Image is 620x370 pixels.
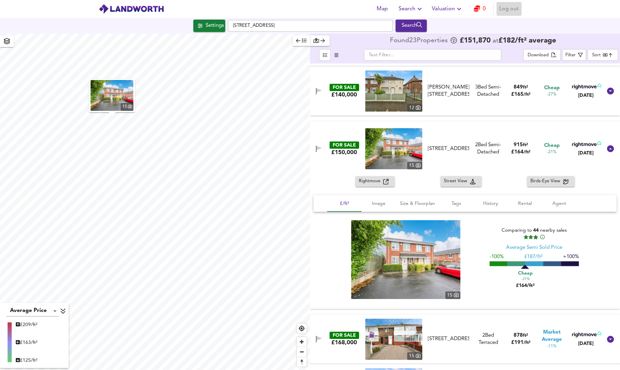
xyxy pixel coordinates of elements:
span: 44 [533,228,539,233]
div: £ 209/ft² [16,321,37,328]
div: 2 Bed Terraced [472,332,505,347]
span: Valuation [432,4,463,14]
div: £140,000 [331,91,357,99]
div: Click to configure Search Settings [193,20,225,32]
span: Birds-Eye View [530,177,563,185]
button: Search [395,20,427,32]
div: FOR SALE£150,000 property thumbnail 15 [STREET_ADDRESS]2Bed Semi-Detached915ft²£164/ft²Cheap-21%[... [310,121,620,176]
div: FOR SALE£140,000 property thumbnail 12 [PERSON_NAME][STREET_ADDRESS]3Bed Semi-Detached849ft²£165/... [310,66,620,116]
div: Brancker Avenue, Prescot, L35 [425,335,472,343]
span: / ft² [524,340,530,345]
span: History [478,199,504,208]
a: property thumbnail 15 [365,319,422,360]
span: ft² [523,143,528,147]
img: logo [99,4,164,14]
span: ft² [523,333,528,338]
span: Cheap [544,142,559,149]
div: FOR SALE£168,000 property thumbnail 15 [STREET_ADDRESS]2Bed Terraced878ft²£191/ft²Market Average-... [310,314,620,364]
div: £168,000 [331,339,357,346]
span: Image [366,199,392,208]
div: 3 Bed Semi-Detached [472,84,505,99]
span: Street View [444,177,470,185]
div: £150,000 [331,149,357,156]
button: Rightmove [355,176,395,187]
div: 15 [445,291,460,299]
button: Download [523,49,561,61]
button: Map [371,2,393,16]
div: 15 [121,103,134,111]
div: £ 163/ft² [16,339,37,346]
div: [STREET_ADDRESS] [428,335,469,343]
span: ft² [523,85,528,90]
a: property thumbnail 12 [365,70,422,112]
div: Molyneux Close, Prescot, L35 5DZ [425,145,472,152]
button: property thumbnail 15 [89,79,135,112]
button: Find my location [297,323,307,333]
div: [DATE] [571,340,601,347]
span: -21% [521,277,530,282]
span: -100% [490,254,504,259]
div: [PERSON_NAME][STREET_ADDRESS] [428,84,469,99]
span: 849 [514,85,523,90]
div: Average Semi Sold Price [506,244,562,251]
span: Agent [546,199,572,208]
div: Comparing to nearby sales [490,227,579,240]
span: -11% [547,344,556,349]
div: FOR SALE [330,332,359,339]
div: Sort [592,52,601,58]
a: property thumbnail 15 [91,80,134,111]
div: split button [523,49,561,61]
button: Birds-Eye View [527,176,575,187]
span: £/ft² [331,199,357,208]
div: [STREET_ADDRESS] [428,145,469,152]
a: property thumbnail 15 [351,220,460,299]
span: Reset bearing to north [297,357,307,367]
a: property thumbnail 15 [365,128,422,169]
a: 0 [474,4,486,14]
svg: Show Details [606,144,615,153]
div: FOR SALE [330,84,359,91]
div: [DATE] [571,150,601,157]
div: FOR SALE [330,141,359,149]
img: property thumbnail [351,220,460,299]
span: 915 [514,142,523,148]
div: Run Your Search [395,20,427,32]
div: FOR SALE£150,000 property thumbnail 15 [STREET_ADDRESS]2Bed Semi-Detached915ft²£164/ft²Cheap-21%[... [310,176,620,309]
button: Settings [193,20,225,32]
span: at [493,38,498,44]
img: property thumbnail [91,80,134,111]
span: Rightmove [359,177,383,185]
div: 15 [407,352,422,360]
span: Market Average [536,329,568,344]
div: Filter [565,51,576,59]
span: Log out [499,4,519,14]
div: Found 23 Propert ies [390,37,449,44]
span: £ 191 [511,340,530,345]
button: Zoom out [297,347,307,357]
span: 878 [514,333,523,338]
span: £ 165 [511,92,530,97]
div: Settings [205,21,223,30]
span: £ 187/ft² [524,254,542,259]
input: Text Filter... [364,49,501,61]
button: Search [396,2,426,16]
span: £ 182 / ft² average [498,37,556,44]
div: Hughes Avenue, Prescot, Merseyside, L35 5EJ [425,84,472,99]
button: Filter [562,49,586,61]
img: property thumbnail [365,128,422,169]
div: Sort [587,49,618,61]
img: property thumbnail [365,70,422,112]
button: 0 [469,2,491,16]
span: Search [399,4,424,14]
div: Search [397,21,425,30]
img: property thumbnail [365,319,422,360]
span: £ 151,870 [460,37,491,44]
span: -21% [547,149,556,155]
div: [DATE] [571,92,601,99]
span: Rental [512,199,538,208]
span: / ft² [524,150,530,154]
div: £164/ft² [508,269,542,289]
span: Cheap [544,84,559,92]
svg: Show Details [606,335,615,343]
div: Download [528,51,549,59]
